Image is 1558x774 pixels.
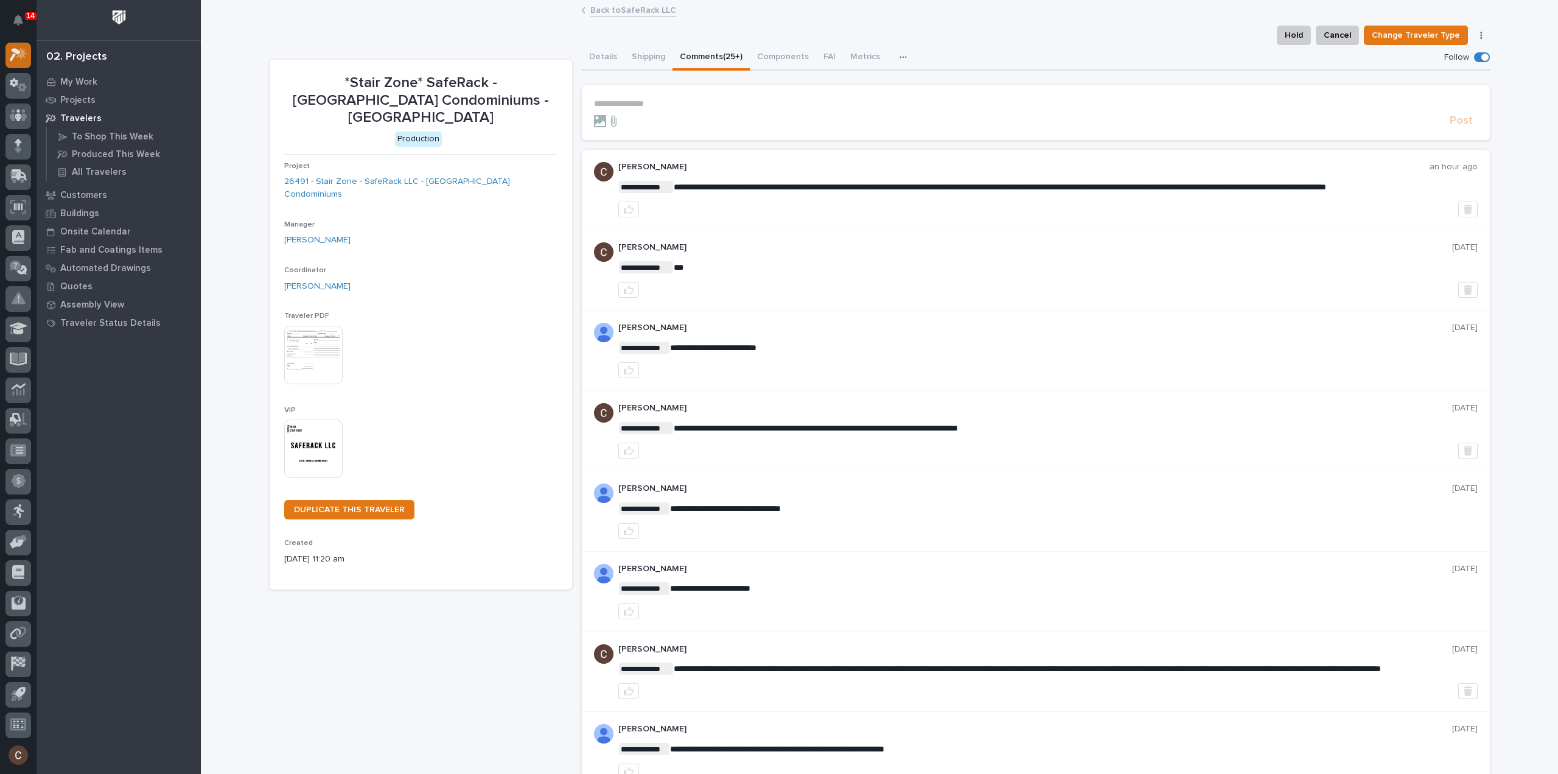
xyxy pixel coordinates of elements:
[60,300,124,311] p: Assembly View
[594,724,613,744] img: AD_cMMROVhewrCPqdu1DyWElRfTPtaMDIZb0Cz2p22wkP4SfGmFYCmSpR4ubGkS2JiFWMw9FE42fAOOw7Djl2MNBNTCFnhXYx...
[284,74,557,127] p: *Stair Zone* SafeRack - [GEOGRAPHIC_DATA] Condominiums - [GEOGRAPHIC_DATA]
[594,162,613,181] img: AGNmyxaji213nCK4JzPdPN3H3CMBhXDSA2tJ_sy3UIa5=s96-c
[37,109,201,127] a: Travelers
[60,77,97,88] p: My Work
[594,323,613,342] img: AD_cMMROVhewrCPqdu1DyWElRfTPtaMDIZb0Cz2p22wkP4SfGmFYCmSpR4ubGkS2JiFWMw9FE42fAOOw7Djl2MNBNTCFnhXYx...
[37,204,201,222] a: Buildings
[284,267,326,274] span: Coordinator
[284,175,557,201] a: 26491 - Stair Zone - SafeRack LLC - [GEOGRAPHIC_DATA] Condominiums
[618,323,1452,333] p: [PERSON_NAME]
[37,72,201,91] a: My Work
[284,553,557,566] p: [DATE] 11:20 am
[37,295,201,314] a: Assembly View
[1452,484,1478,494] p: [DATE]
[72,167,127,178] p: All Travelers
[1430,162,1478,172] p: an hour ago
[284,540,313,547] span: Created
[1324,28,1351,43] span: Cancel
[37,91,201,109] a: Projects
[1458,443,1478,459] button: Delete post
[618,724,1452,734] p: [PERSON_NAME]
[37,241,201,259] a: Fab and Coatings Items
[750,45,816,71] button: Components
[5,742,31,768] button: users-avatar
[60,190,107,201] p: Customers
[618,484,1452,494] p: [PERSON_NAME]
[284,312,329,320] span: Traveler PDF
[1458,683,1478,699] button: Delete post
[47,128,201,145] a: To Shop This Week
[108,6,130,29] img: Workspace Logo
[1452,564,1478,574] p: [DATE]
[618,162,1430,172] p: [PERSON_NAME]
[1452,242,1478,253] p: [DATE]
[37,314,201,332] a: Traveler Status Details
[1444,52,1469,63] p: Follow
[618,683,639,699] button: like this post
[60,245,162,256] p: Fab and Coatings Items
[284,407,296,414] span: VIP
[1452,323,1478,333] p: [DATE]
[618,242,1452,253] p: [PERSON_NAME]
[1285,28,1303,43] span: Hold
[72,132,153,142] p: To Shop This Week
[37,222,201,241] a: Onsite Calendar
[284,163,310,170] span: Project
[672,45,750,71] button: Comments (25+)
[284,221,315,228] span: Manager
[618,523,639,539] button: like this post
[47,146,201,163] a: Produced This Week
[46,51,107,64] div: 02. Projects
[1452,403,1478,413] p: [DATE]
[1450,114,1473,128] span: Post
[618,564,1452,574] p: [PERSON_NAME]
[284,280,351,293] a: [PERSON_NAME]
[284,234,351,247] a: [PERSON_NAME]
[60,227,131,237] p: Onsite Calendar
[1452,724,1478,734] p: [DATE]
[37,277,201,295] a: Quotes
[1458,282,1478,298] button: Delete post
[618,603,639,619] button: like this post
[1364,26,1468,45] button: Change Traveler Type
[60,95,96,106] p: Projects
[594,403,613,423] img: AGNmyxaji213nCK4JzPdPN3H3CMBhXDSA2tJ_sy3UIa5=s96-c
[618,443,639,459] button: like this post
[1452,644,1478,655] p: [DATE]
[624,45,672,71] button: Shipping
[60,281,93,292] p: Quotes
[37,259,201,277] a: Automated Drawings
[15,15,31,34] div: Notifications14
[60,318,161,329] p: Traveler Status Details
[618,403,1452,413] p: [PERSON_NAME]
[618,202,639,217] button: like this post
[594,644,613,664] img: AGNmyxaji213nCK4JzPdPN3H3CMBhXDSA2tJ_sy3UIa5=s96-c
[594,564,613,583] img: AD_cMMROVhewrCPqdu1DyWElRfTPtaMDIZb0Cz2p22wkP4SfGmFYCmSpR4ubGkS2JiFWMw9FE42fAOOw7Djl2MNBNTCFnhXYx...
[294,505,405,514] span: DUPLICATE THIS TRAVELER
[60,113,102,124] p: Travelers
[1372,28,1460,43] span: Change Traveler Type
[816,45,843,71] button: FAI
[60,263,151,274] p: Automated Drawings
[1277,26,1311,45] button: Hold
[590,2,676,16] a: Back toSafeRack LLC
[594,484,613,503] img: AD_cMMROVhewrCPqdu1DyWElRfTPtaMDIZb0Cz2p22wkP4SfGmFYCmSpR4ubGkS2JiFWMw9FE42fAOOw7Djl2MNBNTCFnhXYx...
[582,45,624,71] button: Details
[395,132,442,147] div: Production
[284,500,414,519] a: DUPLICATE THIS TRAVELER
[843,45,887,71] button: Metrics
[1316,26,1359,45] button: Cancel
[27,12,35,20] p: 14
[1458,202,1478,217] button: Delete post
[1445,114,1478,128] button: Post
[5,7,31,33] button: Notifications
[594,242,613,262] img: AGNmyxaji213nCK4JzPdPN3H3CMBhXDSA2tJ_sy3UIa5=s96-c
[72,149,160,160] p: Produced This Week
[618,362,639,378] button: like this post
[37,186,201,204] a: Customers
[47,163,201,180] a: All Travelers
[618,282,639,298] button: like this post
[618,644,1452,655] p: [PERSON_NAME]
[60,208,99,219] p: Buildings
